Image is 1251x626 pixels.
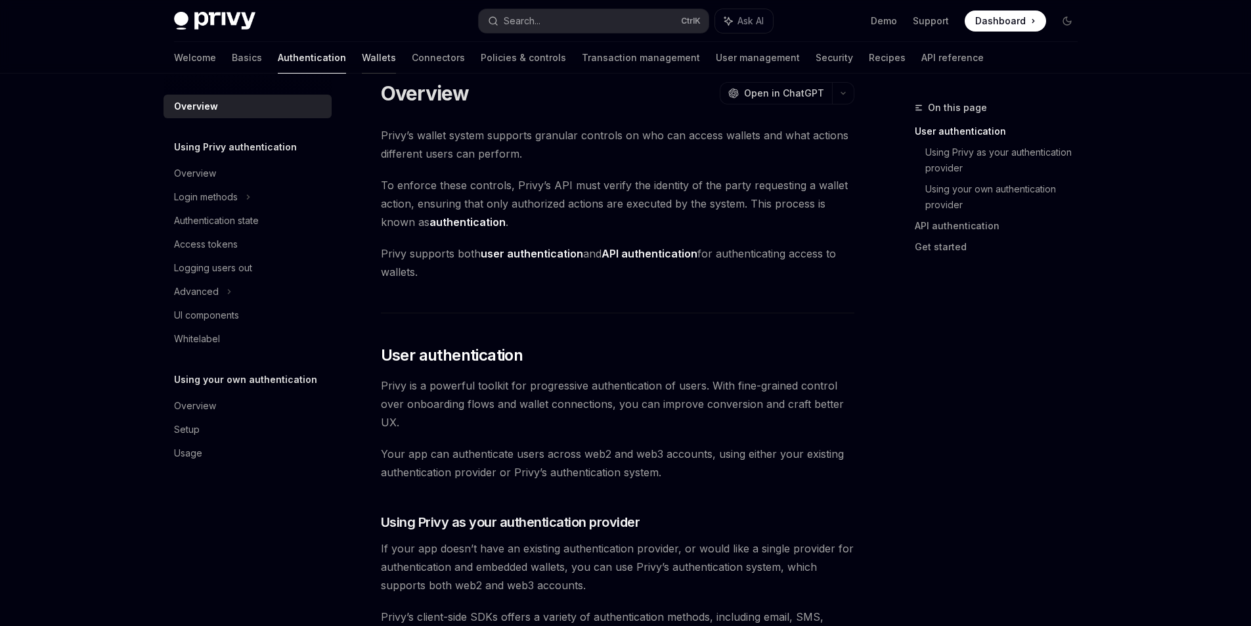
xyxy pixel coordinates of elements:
[381,376,854,432] span: Privy is a powerful toolkit for progressive authentication of users. With fine-grained control ov...
[381,81,470,105] h1: Overview
[915,236,1088,257] a: Get started
[174,99,218,114] div: Overview
[412,42,465,74] a: Connectors
[381,345,523,366] span: User authentication
[174,331,220,347] div: Whitelabel
[871,14,897,28] a: Demo
[164,233,332,256] a: Access tokens
[869,42,906,74] a: Recipes
[164,209,332,233] a: Authentication state
[174,42,216,74] a: Welcome
[164,303,332,327] a: UI components
[381,539,854,594] span: If your app doesn’t have an existing authentication provider, or would like a single provider for...
[164,441,332,465] a: Usage
[582,42,700,74] a: Transaction management
[716,42,800,74] a: User management
[381,445,854,481] span: Your app can authenticate users across web2 and web3 accounts, using either your existing authent...
[164,162,332,185] a: Overview
[164,394,332,418] a: Overview
[715,9,773,33] button: Ask AI
[164,95,332,118] a: Overview
[1057,11,1078,32] button: Toggle dark mode
[816,42,853,74] a: Security
[174,422,200,437] div: Setup
[915,121,1088,142] a: User authentication
[174,398,216,414] div: Overview
[681,16,701,26] span: Ctrl K
[174,139,297,155] h5: Using Privy authentication
[975,14,1026,28] span: Dashboard
[174,307,239,323] div: UI components
[174,166,216,181] div: Overview
[744,87,824,100] span: Open in ChatGPT
[737,14,764,28] span: Ask AI
[278,42,346,74] a: Authentication
[381,126,854,163] span: Privy’s wallet system supports granular controls on who can access wallets and what actions diffe...
[174,12,255,30] img: dark logo
[174,372,317,388] h5: Using your own authentication
[232,42,262,74] a: Basics
[925,179,1088,215] a: Using your own authentication provider
[381,244,854,281] span: Privy supports both and for authenticating access to wallets.
[481,42,566,74] a: Policies & controls
[174,445,202,461] div: Usage
[164,327,332,351] a: Whitelabel
[481,247,583,260] strong: user authentication
[602,247,697,260] strong: API authentication
[429,215,506,229] strong: authentication
[928,100,987,116] span: On this page
[925,142,1088,179] a: Using Privy as your authentication provider
[381,176,854,231] span: To enforce these controls, Privy’s API must verify the identity of the party requesting a wallet ...
[965,11,1046,32] a: Dashboard
[174,284,219,300] div: Advanced
[921,42,984,74] a: API reference
[915,215,1088,236] a: API authentication
[720,82,832,104] button: Open in ChatGPT
[174,213,259,229] div: Authentication state
[913,14,949,28] a: Support
[164,418,332,441] a: Setup
[479,9,709,33] button: Search...CtrlK
[174,189,238,205] div: Login methods
[174,236,238,252] div: Access tokens
[174,260,252,276] div: Logging users out
[362,42,396,74] a: Wallets
[164,256,332,280] a: Logging users out
[381,513,640,531] span: Using Privy as your authentication provider
[504,13,540,29] div: Search...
